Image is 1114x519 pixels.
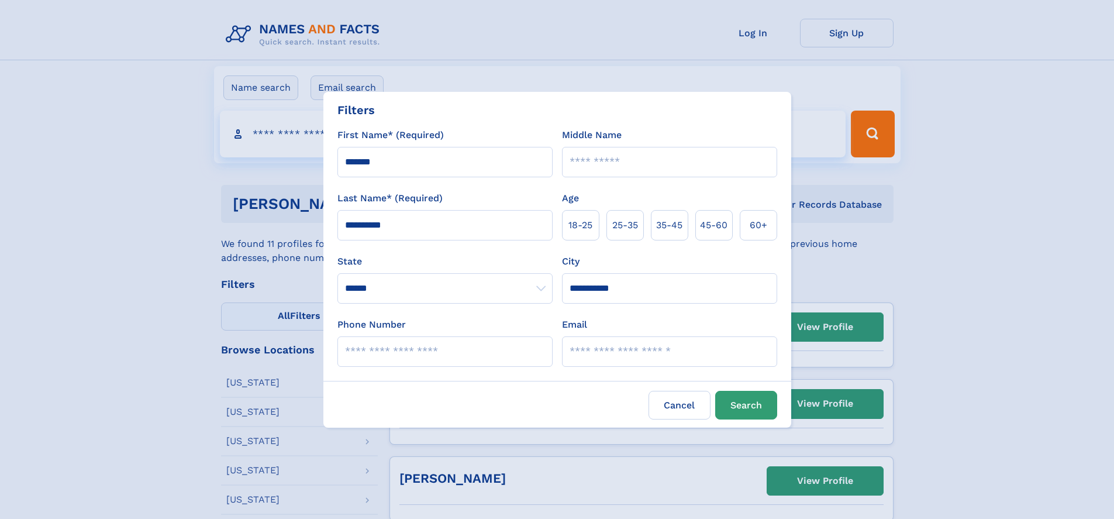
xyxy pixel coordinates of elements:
[562,191,579,205] label: Age
[656,218,682,232] span: 35‑45
[337,101,375,119] div: Filters
[750,218,767,232] span: 60+
[562,318,587,332] label: Email
[715,391,777,420] button: Search
[612,218,638,232] span: 25‑35
[562,255,580,269] label: City
[337,191,443,205] label: Last Name* (Required)
[700,218,727,232] span: 45‑60
[337,128,444,142] label: First Name* (Required)
[337,318,406,332] label: Phone Number
[568,218,592,232] span: 18‑25
[337,255,553,269] label: State
[562,128,622,142] label: Middle Name
[649,391,711,420] label: Cancel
